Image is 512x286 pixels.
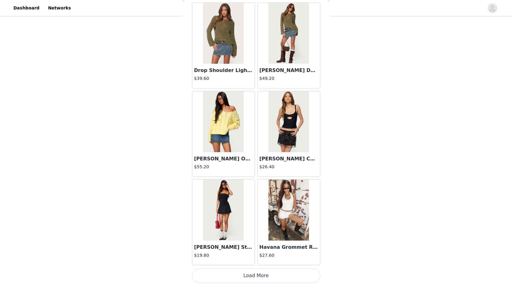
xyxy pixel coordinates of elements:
[10,1,43,15] a: Dashboard
[489,3,495,13] div: avatar
[194,67,253,74] h3: Drop Shoulder Light Knit Sweater
[192,268,320,283] button: Load More
[194,155,253,163] h3: [PERSON_NAME] Oversized Cable Knit Sweater
[260,155,318,163] h3: [PERSON_NAME] Cut Out Ribbed Tank Top
[203,180,244,241] img: Evonna Strapless Flared Romper
[260,164,318,170] h4: $26.40
[260,75,318,82] h4: $49.20
[203,91,244,152] img: Inga Oversized Cable Knit Sweater
[268,3,309,64] img: Keiko Studded Denim Mini Skirt
[194,244,253,251] h3: [PERSON_NAME] Strapless Flared Romper
[260,244,318,251] h3: Havana Grommet Ribbed Foldover Mini Skort
[268,91,309,152] img: Karin Cut Out Ribbed Tank Top
[268,180,309,241] img: Havana Grommet Ribbed Foldover Mini Skort
[203,3,244,64] img: Drop Shoulder Light Knit Sweater
[194,75,253,82] h4: $39.60
[194,252,253,259] h4: $19.80
[44,1,74,15] a: Networks
[260,252,318,259] h4: $27.60
[194,164,253,170] h4: $55.20
[260,67,318,74] h3: [PERSON_NAME] Denim Mini Skirt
